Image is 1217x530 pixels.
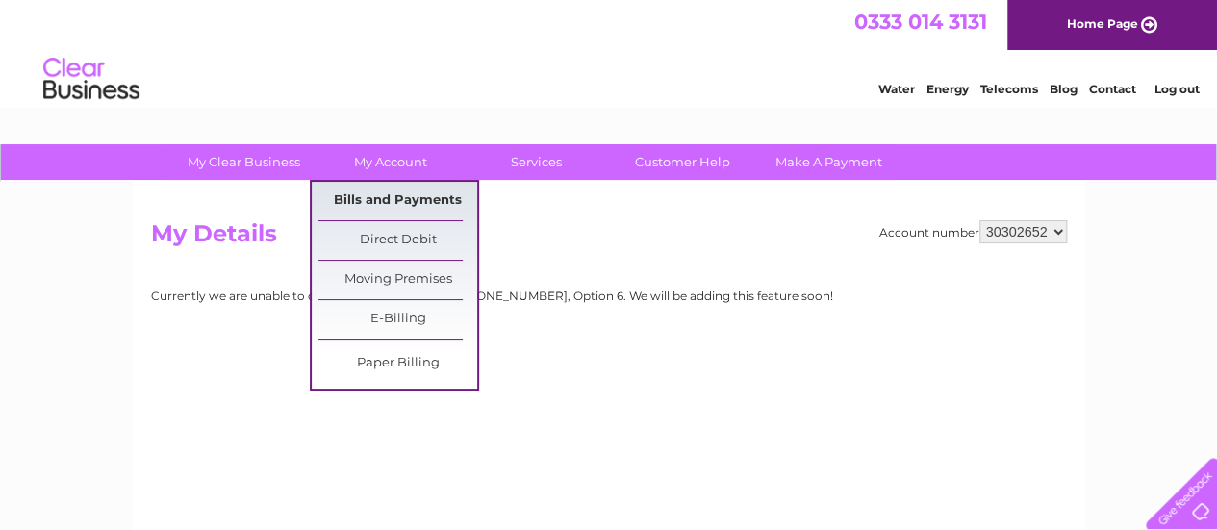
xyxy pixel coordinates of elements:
a: Energy [926,82,969,96]
a: Make A Payment [749,144,908,180]
a: Moving Premises [318,261,477,299]
a: 0333 014 3131 [854,10,987,34]
a: Water [878,82,915,96]
a: My Clear Business [165,144,323,180]
a: Telecoms [980,82,1038,96]
a: My Account [311,144,469,180]
img: logo.png [42,50,140,109]
a: E-Billing [318,300,477,339]
a: Customer Help [603,144,762,180]
p: Currently we are unable to do this online. Please call [PHONE_NUMBER], Option 6. We will be addin... [151,287,833,305]
a: Blog [1050,82,1078,96]
a: Log out [1154,82,1199,96]
div: Clear Business is a trading name of Verastar Limited (registered in [GEOGRAPHIC_DATA] No. 3667643... [155,11,1064,93]
div: Account number [879,220,1067,243]
a: Paper Billing [318,344,477,383]
a: Services [457,144,616,180]
a: Direct Debit [318,221,477,260]
a: Bills and Payments [318,182,477,220]
h2: My Details [151,220,1067,257]
a: Contact [1089,82,1136,96]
